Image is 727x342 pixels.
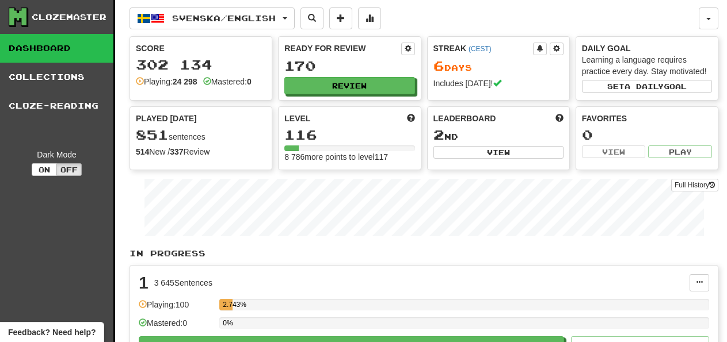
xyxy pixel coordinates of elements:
[358,7,381,29] button: More stats
[130,7,295,29] button: Svenska/English
[284,151,414,163] div: 8 786 more points to level 117
[284,59,414,73] div: 170
[433,59,564,74] div: Day s
[139,317,214,336] div: Mastered: 0
[433,57,444,74] span: 6
[648,145,712,158] button: Play
[32,11,106,23] div: Clozemaster
[407,113,415,124] span: Score more points to level up
[136,147,149,156] strong: 514
[139,274,149,291] div: 1
[223,299,233,310] div: 2.743%
[284,43,401,54] div: Ready for Review
[469,45,492,53] a: (CEST)
[139,299,214,318] div: Playing: 100
[8,326,96,338] span: Open feedback widget
[582,80,712,93] button: Seta dailygoal
[555,113,564,124] span: This week in points, UTC
[582,145,646,158] button: View
[284,113,310,124] span: Level
[9,149,105,160] div: Dark Mode
[625,82,664,90] span: a daily
[582,128,712,142] div: 0
[130,248,718,259] p: In Progress
[136,128,266,143] div: sentences
[56,163,82,176] button: Off
[136,57,266,72] div: 302 134
[172,13,276,23] span: Svenska / English
[203,76,252,87] div: Mastered:
[433,128,564,143] div: nd
[170,147,183,156] strong: 337
[136,146,266,157] div: New / Review
[329,7,352,29] button: Add sentence to collection
[671,179,718,191] a: Full History
[136,126,169,143] span: 851
[136,113,197,124] span: Played [DATE]
[136,43,266,54] div: Score
[433,78,564,89] div: Includes [DATE]!
[582,113,712,124] div: Favorites
[173,77,197,86] strong: 24 298
[433,43,533,54] div: Streak
[284,128,414,142] div: 116
[433,113,496,124] span: Leaderboard
[284,77,414,94] button: Review
[582,43,712,54] div: Daily Goal
[582,54,712,77] div: Learning a language requires practice every day. Stay motivated!
[247,77,252,86] strong: 0
[32,163,57,176] button: On
[154,277,212,289] div: 3 645 Sentences
[300,7,323,29] button: Search sentences
[136,76,197,87] div: Playing:
[433,146,564,159] button: View
[433,126,444,143] span: 2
